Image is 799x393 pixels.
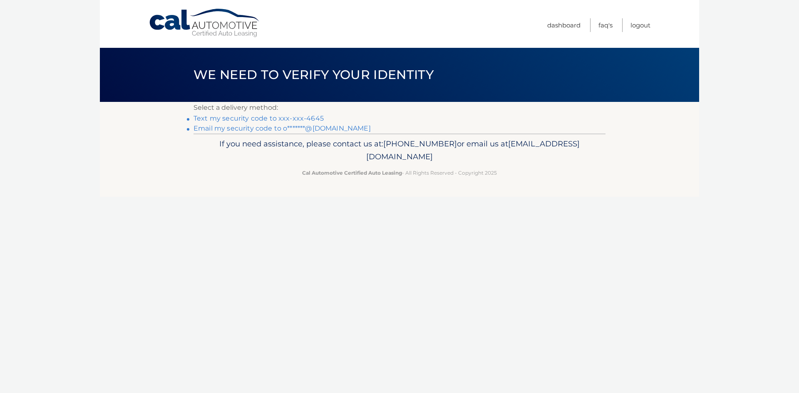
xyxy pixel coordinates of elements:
[194,114,324,122] a: Text my security code to xxx-xxx-4645
[199,137,600,164] p: If you need assistance, please contact us at: or email us at
[194,102,605,114] p: Select a delivery method:
[547,18,581,32] a: Dashboard
[199,168,600,177] p: - All Rights Reserved - Copyright 2025
[630,18,650,32] a: Logout
[598,18,613,32] a: FAQ's
[383,139,457,148] span: [PHONE_NUMBER]
[194,124,371,132] a: Email my security code to o*******@[DOMAIN_NAME]
[194,67,434,82] span: We need to verify your identity
[302,170,402,176] strong: Cal Automotive Certified Auto Leasing
[149,8,261,38] a: Cal Automotive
